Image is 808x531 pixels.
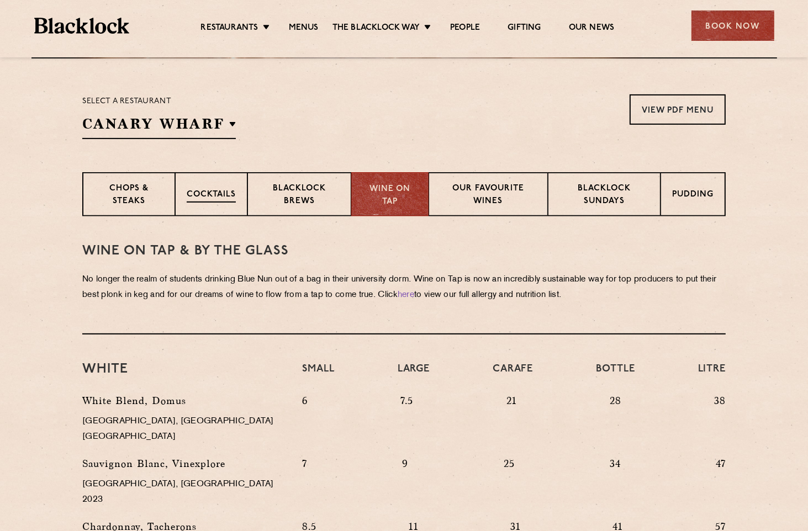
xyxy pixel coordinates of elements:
h3: White [82,362,286,376]
a: Gifting [508,23,541,35]
a: People [450,23,480,35]
h3: WINE on tap & by the glass [82,244,726,258]
p: 7.5 [400,393,413,450]
p: 9 [402,456,408,513]
h4: Carafe [493,362,533,387]
p: Pudding [672,189,714,203]
h4: Litre [698,362,726,387]
a: View PDF Menu [630,94,726,125]
p: Cocktails [187,189,236,203]
p: Blacklock Sundays [559,183,649,209]
a: Our News [569,23,615,35]
p: Sauvignon Blanc, Vinexplore [82,456,286,471]
p: No longer the realm of students drinking Blue Nun out of a bag in their university dorm. Wine on ... [82,272,726,303]
p: 7 [302,456,307,513]
p: Select a restaurant [82,94,236,109]
p: Wine on Tap [363,183,417,208]
p: Chops & Steaks [94,183,163,209]
p: 47 [716,456,726,513]
p: 28 [610,393,621,450]
a: here [398,291,414,299]
p: 6 [302,393,308,450]
p: 38 [714,393,726,450]
p: Blacklock Brews [259,183,340,209]
p: 21 [506,393,517,450]
p: [GEOGRAPHIC_DATA], [GEOGRAPHIC_DATA] [GEOGRAPHIC_DATA] [82,414,286,445]
p: Our favourite wines [440,183,536,209]
a: The Blacklock Way [332,23,420,35]
h2: Canary Wharf [82,114,236,139]
a: Restaurants [201,23,258,35]
h4: Large [398,362,430,387]
img: BL_Textured_Logo-footer-cropped.svg [34,18,130,34]
h4: Small [302,362,334,387]
p: [GEOGRAPHIC_DATA], [GEOGRAPHIC_DATA] 2023 [82,477,286,508]
p: 34 [610,456,621,513]
a: Menus [289,23,319,35]
p: White Blend, Domus [82,393,286,408]
p: 25 [504,456,515,513]
div: Book Now [691,10,774,41]
h4: Bottle [596,362,635,387]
